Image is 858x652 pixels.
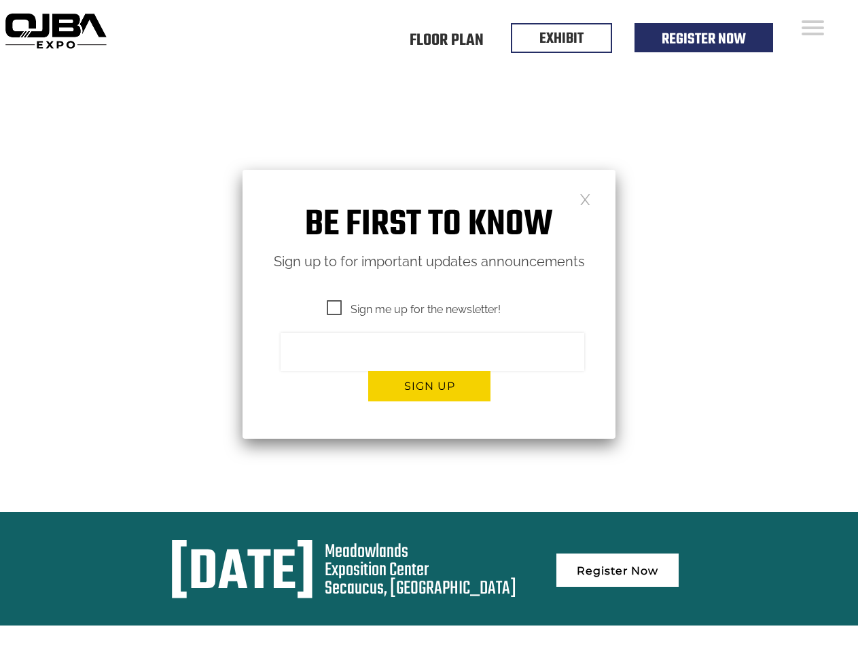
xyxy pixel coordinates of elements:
p: Sign up to for important updates announcements [243,250,615,274]
span: Sign me up for the newsletter! [327,301,501,318]
div: Meadowlands Exposition Center Secaucus, [GEOGRAPHIC_DATA] [325,543,516,598]
h1: Be first to know [243,204,615,247]
a: EXHIBIT [539,27,584,50]
a: Close [579,193,591,204]
div: [DATE] [169,543,315,605]
button: Sign up [368,371,490,401]
a: Register Now [662,28,746,51]
a: Register Now [556,554,679,587]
